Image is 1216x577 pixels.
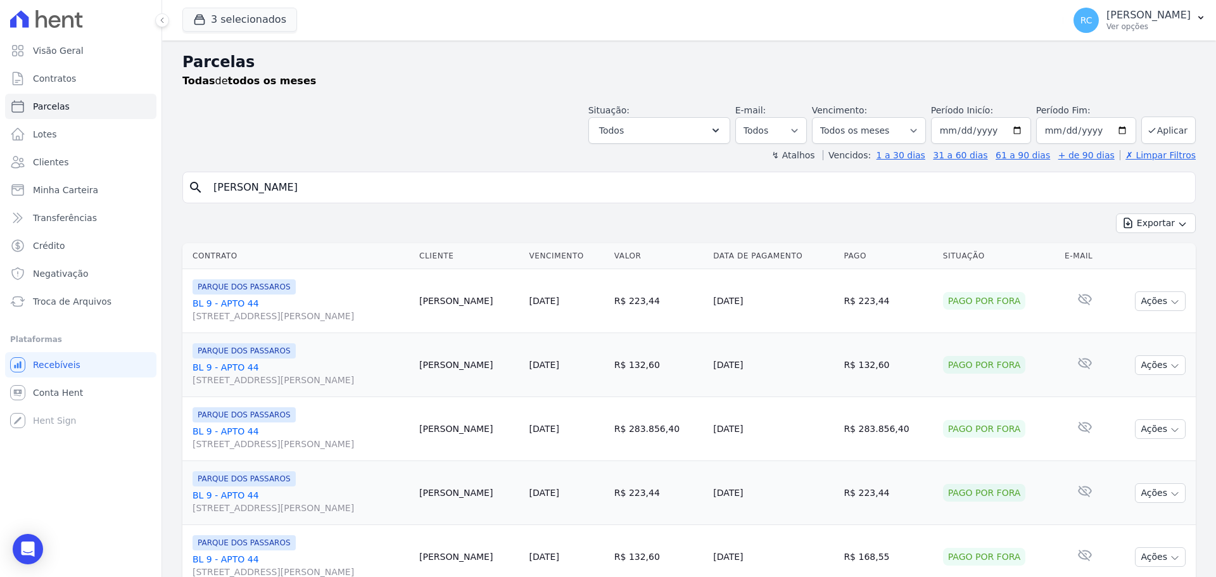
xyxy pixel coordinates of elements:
[5,233,156,258] a: Crédito
[529,488,559,498] a: [DATE]
[933,150,987,160] a: 31 a 60 dias
[708,243,839,269] th: Data de Pagamento
[414,461,524,525] td: [PERSON_NAME]
[609,243,708,269] th: Valor
[1060,243,1110,269] th: E-mail
[524,243,609,269] th: Vencimento
[414,397,524,461] td: [PERSON_NAME]
[414,243,524,269] th: Cliente
[10,332,151,347] div: Plataformas
[182,73,316,89] p: de
[5,94,156,119] a: Parcelas
[193,361,409,386] a: BL 9 - APTO 44[STREET_ADDRESS][PERSON_NAME]
[33,358,80,371] span: Recebíveis
[1116,213,1196,233] button: Exportar
[1058,150,1115,160] a: + de 90 dias
[33,267,89,280] span: Negativação
[1063,3,1216,38] button: RC [PERSON_NAME] Ver opções
[943,356,1026,374] div: Pago por fora
[529,360,559,370] a: [DATE]
[414,269,524,333] td: [PERSON_NAME]
[193,502,409,514] span: [STREET_ADDRESS][PERSON_NAME]
[839,333,937,397] td: R$ 132,60
[33,72,76,85] span: Contratos
[708,461,839,525] td: [DATE]
[414,333,524,397] td: [PERSON_NAME]
[228,75,317,87] strong: todos os meses
[996,150,1050,160] a: 61 a 90 dias
[5,149,156,175] a: Clientes
[33,184,98,196] span: Minha Carteira
[5,122,156,147] a: Lotes
[193,425,409,450] a: BL 9 - APTO 44[STREET_ADDRESS][PERSON_NAME]
[943,548,1026,566] div: Pago por fora
[588,105,630,115] label: Situação:
[529,296,559,306] a: [DATE]
[529,552,559,562] a: [DATE]
[1135,419,1186,439] button: Ações
[193,343,296,358] span: PARQUE DOS PASSAROS
[1141,117,1196,144] button: Aplicar
[735,105,766,115] label: E-mail:
[5,38,156,63] a: Visão Geral
[13,534,43,564] div: Open Intercom Messenger
[33,386,83,399] span: Conta Hent
[193,407,296,422] span: PARQUE DOS PASSAROS
[193,438,409,450] span: [STREET_ADDRESS][PERSON_NAME]
[943,420,1026,438] div: Pago por fora
[33,239,65,252] span: Crédito
[839,269,937,333] td: R$ 223,44
[812,105,867,115] label: Vencimento:
[193,297,409,322] a: BL 9 - APTO 44[STREET_ADDRESS][PERSON_NAME]
[609,333,708,397] td: R$ 132,60
[5,205,156,231] a: Transferências
[193,279,296,295] span: PARQUE DOS PASSAROS
[609,397,708,461] td: R$ 283.856,40
[529,424,559,434] a: [DATE]
[599,123,624,138] span: Todos
[5,352,156,377] a: Recebíveis
[1080,16,1092,25] span: RC
[943,292,1026,310] div: Pago por fora
[1135,291,1186,311] button: Ações
[839,397,937,461] td: R$ 283.856,40
[839,461,937,525] td: R$ 223,44
[5,177,156,203] a: Minha Carteira
[5,289,156,314] a: Troca de Arquivos
[708,333,839,397] td: [DATE]
[943,484,1026,502] div: Pago por fora
[188,180,203,195] i: search
[193,310,409,322] span: [STREET_ADDRESS][PERSON_NAME]
[1036,104,1136,117] label: Período Fim:
[182,8,297,32] button: 3 selecionados
[5,261,156,286] a: Negativação
[931,105,993,115] label: Período Inicío:
[588,117,730,144] button: Todos
[1120,150,1196,160] a: ✗ Limpar Filtros
[182,75,215,87] strong: Todas
[33,44,84,57] span: Visão Geral
[708,269,839,333] td: [DATE]
[877,150,925,160] a: 1 a 30 dias
[33,156,68,168] span: Clientes
[1135,547,1186,567] button: Ações
[33,295,111,308] span: Troca de Arquivos
[839,243,937,269] th: Pago
[823,150,871,160] label: Vencidos:
[33,212,97,224] span: Transferências
[33,128,57,141] span: Lotes
[5,380,156,405] a: Conta Hent
[1106,22,1191,32] p: Ver opções
[182,51,1196,73] h2: Parcelas
[771,150,814,160] label: ↯ Atalhos
[33,100,70,113] span: Parcelas
[193,535,296,550] span: PARQUE DOS PASSAROS
[938,243,1060,269] th: Situação
[5,66,156,91] a: Contratos
[193,374,409,386] span: [STREET_ADDRESS][PERSON_NAME]
[193,471,296,486] span: PARQUE DOS PASSAROS
[708,397,839,461] td: [DATE]
[193,489,409,514] a: BL 9 - APTO 44[STREET_ADDRESS][PERSON_NAME]
[609,269,708,333] td: R$ 223,44
[609,461,708,525] td: R$ 223,44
